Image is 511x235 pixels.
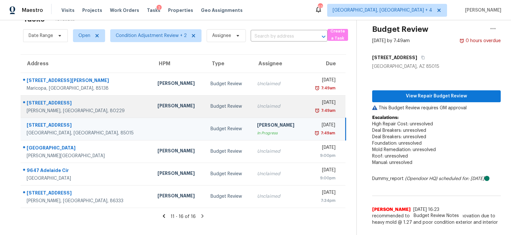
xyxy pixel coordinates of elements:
[168,7,193,14] span: Properties
[27,175,147,182] div: [GEOGRAPHIC_DATA]
[459,38,464,44] img: Overdue Alarm Icon
[205,55,252,73] th: Type
[23,16,45,22] h2: Tasks
[27,190,147,198] div: [STREET_ADDRESS]
[257,148,300,155] div: Unclaimed
[252,55,305,73] th: Assignee
[157,80,200,88] div: [PERSON_NAME]
[331,28,345,42] span: Create a Task
[372,176,501,182] div: Dummy_report
[315,107,320,114] img: Overdue Alarm Icon
[462,7,501,14] span: [PERSON_NAME]
[21,55,152,73] th: Address
[372,148,436,152] span: Mold Remediation: unresolved
[27,108,147,114] div: [PERSON_NAME], [GEOGRAPHIC_DATA], 80229
[410,212,463,219] span: Budget Review Notes
[320,85,336,91] div: 7:49am
[310,152,336,159] div: 9:00pm
[78,32,90,39] span: Open
[372,63,501,70] div: [GEOGRAPHIC_DATA], AZ 85015
[310,167,336,175] div: [DATE]
[314,130,319,136] img: Overdue Alarm Icon
[201,7,243,14] span: Geo Assignments
[319,130,335,136] div: 7:49am
[157,103,200,111] div: [PERSON_NAME]
[116,32,187,39] span: Condition Adjustment Review + 2
[372,54,417,61] h5: [STREET_ADDRESS]
[310,144,336,152] div: [DATE]
[315,85,320,91] img: Overdue Alarm Icon
[211,103,247,110] div: Budget Review
[110,7,139,14] span: Work Orders
[320,107,336,114] div: 7:49am
[211,193,247,200] div: Budget Review
[377,92,496,100] span: View Repair Budget Review
[372,141,422,146] span: Foundation: unresolved
[310,99,336,107] div: [DATE]
[211,81,247,87] div: Budget Review
[27,122,147,130] div: [STREET_ADDRESS]
[22,7,43,14] span: Maestro
[211,126,247,132] div: Budget Review
[310,122,335,130] div: [DATE]
[157,193,200,201] div: [PERSON_NAME]
[171,214,196,219] span: 11 - 16 of 16
[327,29,348,41] button: Create a Task
[257,130,300,136] div: In Progress
[157,148,200,156] div: [PERSON_NAME]
[439,176,484,181] i: scheduled for: [DATE]
[27,100,147,108] div: [STREET_ADDRESS]
[372,90,501,102] button: View Repair Budget Review
[372,160,412,165] span: Manual: unresolved
[61,7,75,14] span: Visits
[417,52,426,63] button: Copy Address
[157,5,162,11] div: 2
[211,171,247,177] div: Budget Review
[257,171,300,177] div: Unclaimed
[27,145,147,153] div: [GEOGRAPHIC_DATA]
[372,213,501,226] span: recommended to walk,home needs full renovation due to heavy mold @ 1.27 and poor condition exteri...
[82,7,102,14] span: Projects
[319,32,328,41] button: Open
[211,148,247,155] div: Budget Review
[157,170,200,178] div: [PERSON_NAME]
[152,55,205,73] th: HPM
[27,130,147,136] div: [GEOGRAPHIC_DATA], [GEOGRAPHIC_DATA], 85015
[372,135,426,139] span: Deal Breakers: unresolved
[372,154,408,158] span: Roof: unresolved
[257,193,300,200] div: Unclaimed
[27,77,147,85] div: [STREET_ADDRESS][PERSON_NAME]
[372,122,433,126] span: High Repair Cost: unresolved
[405,176,437,181] i: (Opendoor HQ)
[333,7,432,14] span: [GEOGRAPHIC_DATA], [GEOGRAPHIC_DATA] + 4
[413,207,439,212] span: [DATE] 16:23
[372,105,501,111] p: This Budget Review requires GM approval
[310,189,336,197] div: [DATE]
[257,81,300,87] div: Unclaimed
[372,115,399,120] b: Escalations:
[464,38,501,44] div: 0 hours overdue
[372,38,410,44] div: [DATE] by 7:49am
[310,77,336,85] div: [DATE]
[372,206,411,213] span: [PERSON_NAME]
[27,198,147,204] div: [PERSON_NAME], [GEOGRAPHIC_DATA], 86333
[372,128,426,133] span: Deal Breakers: unresolved
[251,32,309,41] input: Search by address
[305,55,346,73] th: Due
[318,4,322,10] div: 62
[212,32,231,39] span: Assignee
[27,85,147,92] div: Maricopa, [GEOGRAPHIC_DATA], 85138
[310,197,336,204] div: 7:34pm
[27,167,147,175] div: 9647 Adelaide Cir
[29,32,53,39] span: Date Range
[147,8,160,13] span: Tasks
[372,26,428,32] h2: Budget Review
[27,153,147,159] div: [PERSON_NAME][GEOGRAPHIC_DATA]
[310,175,336,181] div: 9:00pm
[257,122,300,130] div: [PERSON_NAME]
[257,103,300,110] div: Unclaimed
